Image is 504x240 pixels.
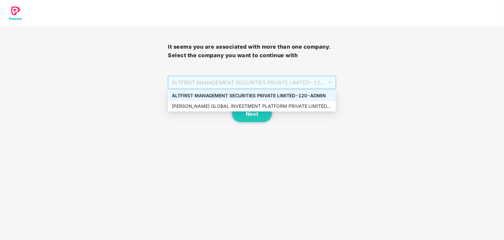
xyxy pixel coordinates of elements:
span: ALTFIRST MANAGEMENT SECURITIES PRIVATE LIMITED - 120 - ADMIN [172,76,332,89]
button: Next [232,106,272,122]
span: Next [246,111,258,117]
div: ALTFIRST MANAGEMENT SECURITIES PRIVATE LIMITED - 120 - ADMIN [172,92,332,99]
h3: It seems you are associated with more than one company. Select the company you want to continue with [168,43,336,60]
div: [PERSON_NAME] GLOBAL INVESTMENT PLATFORM PRIVATE LIMITED - 120 - ADMIN [172,103,332,110]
